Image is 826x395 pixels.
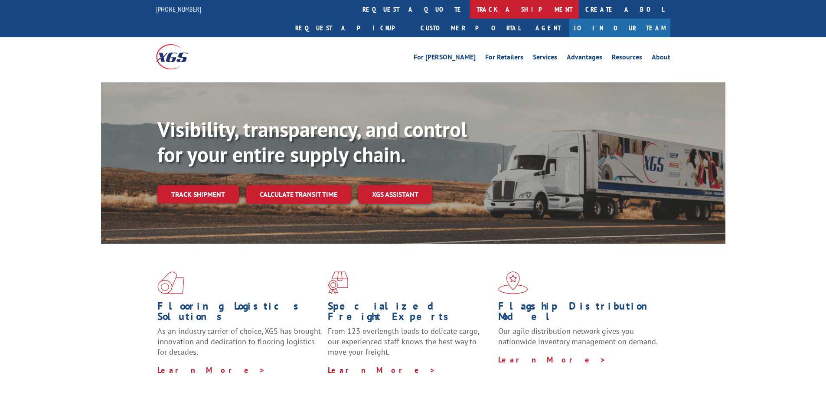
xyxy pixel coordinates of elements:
a: Agent [527,19,569,37]
a: Join Our Team [569,19,670,37]
a: Request a pickup [289,19,414,37]
span: As an industry carrier of choice, XGS has brought innovation and dedication to flooring logistics... [157,326,321,357]
a: Calculate transit time [246,185,351,204]
h1: Specialized Freight Experts [328,301,492,326]
a: About [652,54,670,63]
a: Track shipment [157,185,239,203]
a: Learn More > [328,365,436,375]
a: Advantages [567,54,602,63]
img: xgs-icon-total-supply-chain-intelligence-red [157,271,184,294]
a: Customer Portal [414,19,527,37]
img: xgs-icon-focused-on-flooring-red [328,271,348,294]
a: [PHONE_NUMBER] [156,5,201,13]
a: Learn More > [157,365,265,375]
img: xgs-icon-flagship-distribution-model-red [498,271,528,294]
a: Resources [612,54,642,63]
a: For Retailers [485,54,523,63]
b: Visibility, transparency, and control for your entire supply chain. [157,116,467,168]
a: For [PERSON_NAME] [414,54,476,63]
a: XGS ASSISTANT [358,185,432,204]
h1: Flooring Logistics Solutions [157,301,321,326]
a: Services [533,54,557,63]
span: Our agile distribution network gives you nationwide inventory management on demand. [498,326,658,346]
p: From 123 overlength loads to delicate cargo, our experienced staff knows the best way to move you... [328,326,492,365]
a: Learn More > [498,355,606,365]
h1: Flagship Distribution Model [498,301,662,326]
